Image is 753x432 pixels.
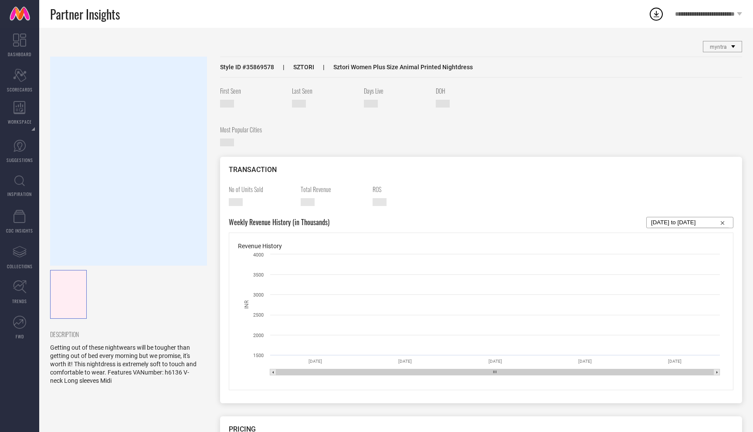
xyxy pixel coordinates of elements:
span: Style ID # 35869578 [220,64,274,71]
text: 3500 [253,272,264,278]
span: Sztori Women Plus Size Animal Printed Nightdress [314,64,473,71]
span: — [220,138,234,146]
span: No of Units Sold [229,185,294,194]
div: TRANSACTION [229,165,733,174]
input: Select... [651,217,729,228]
text: 2000 [253,333,264,338]
text: [DATE] [578,359,592,364]
span: SUGGESTIONS [7,157,33,163]
span: Revenue History [238,243,282,250]
span: FWD [16,333,24,340]
text: [DATE] [398,359,412,364]
text: 2500 [253,312,264,318]
span: — [436,100,450,108]
span: WORKSPACE [8,118,32,125]
text: [DATE] [309,359,322,364]
span: Partner Insights [50,5,120,23]
span: DOH [436,86,501,95]
span: — [229,198,243,206]
span: First Seen [220,86,285,95]
span: Days Live [364,86,429,95]
span: — [301,198,315,206]
span: — [364,100,378,108]
span: INSPIRATION [7,191,32,197]
span: — [373,198,387,206]
span: myntra [710,44,727,50]
text: [DATE] [668,359,682,364]
text: INR [244,300,250,309]
span: Weekly Revenue History (in Thousands) [229,217,329,228]
text: 1500 [253,353,264,358]
text: [DATE] [488,359,502,364]
span: DASHBOARD [8,51,31,57]
span: [DATE] [220,100,234,108]
span: SZTORI [274,64,314,71]
span: [DATE] [292,100,306,108]
span: SCORECARDS [7,86,33,93]
text: 3000 [253,292,264,298]
span: Getting out of these nightwears will be tougher than getting out of bed every morning but we prom... [50,344,197,384]
span: Total Revenue [301,185,366,194]
div: Open download list [648,6,664,22]
span: COLLECTIONS [7,263,33,270]
span: Most Popular Cities [220,125,285,134]
text: 4000 [253,252,264,258]
span: CDC INSIGHTS [6,227,33,234]
span: DESCRIPTION [50,330,200,339]
span: Last Seen [292,86,357,95]
span: TRENDS [12,298,27,304]
span: ROS [373,185,438,194]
